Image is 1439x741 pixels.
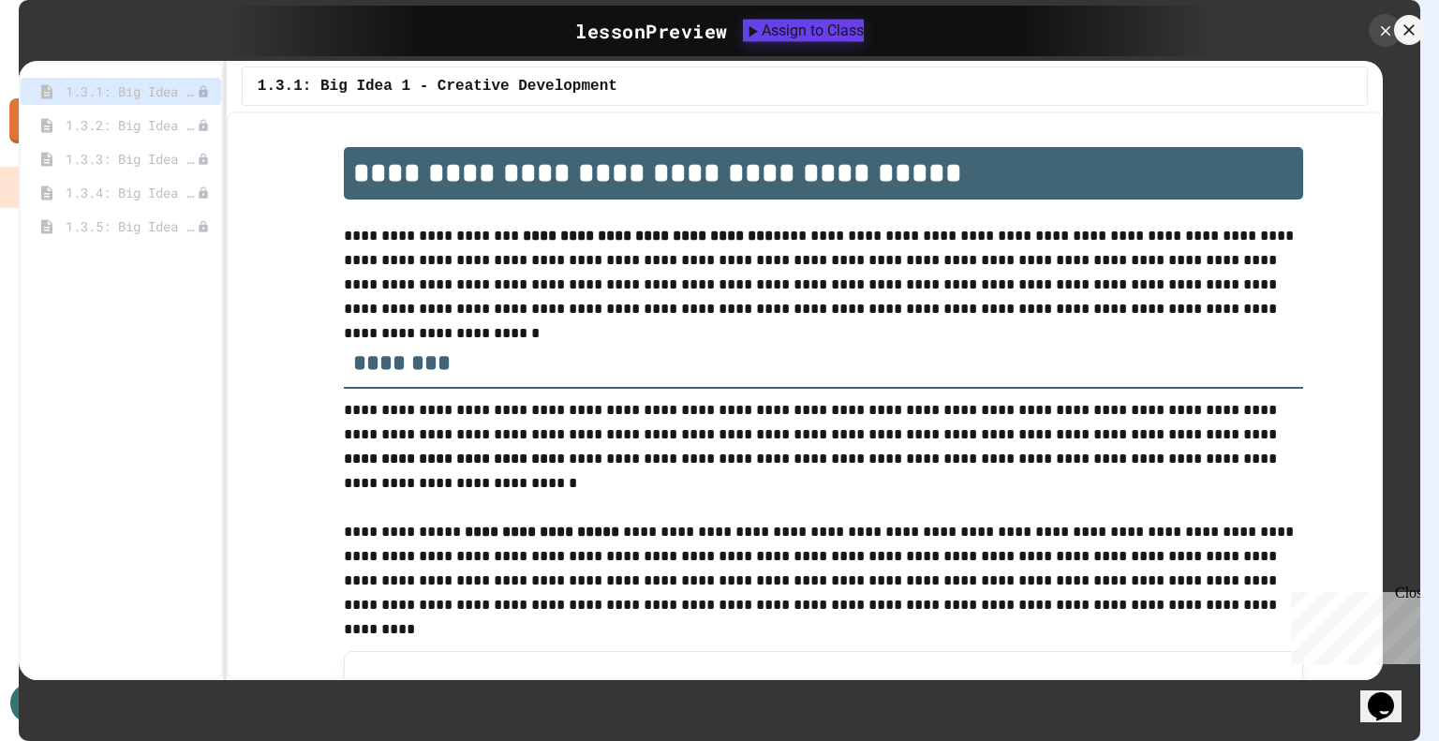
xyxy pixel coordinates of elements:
span: 1.3.4: Big Idea 4 - Computing Systems and Networks [66,183,197,202]
span: 1.3.1: Big Idea 1 - Creative Development [258,75,617,97]
div: Unpublished [197,186,210,200]
div: Assign to Class [743,19,864,41]
div: Chat with us now!Close [7,7,129,119]
div: Unpublished [197,85,210,98]
span: 1.3.1: Big Idea 1 - Creative Development [66,82,197,101]
iframe: chat widget [1360,666,1420,722]
div: lesson Preview [575,17,728,45]
span: 1.3.5: Big Idea 5 - Impact of Computing [66,216,197,236]
div: Unpublished [197,119,210,132]
div: Unpublished [197,153,210,166]
span: 1.3.2: Big Idea 2 - Data [66,115,197,135]
span: 1.3.3: Big Idea 3 - Algorithms and Programming [66,149,197,169]
iframe: chat widget [1283,585,1420,664]
div: Unpublished [197,220,210,233]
